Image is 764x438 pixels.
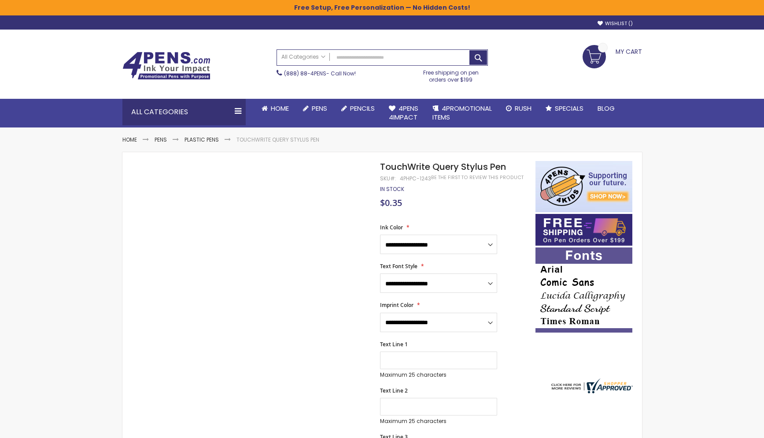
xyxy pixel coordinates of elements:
[535,247,632,333] img: font-personalization-examples
[515,104,531,113] span: Rush
[380,175,396,182] strong: SKU
[598,104,615,113] span: Blog
[255,99,296,118] a: Home
[549,378,633,393] img: 4pens.com widget logo
[236,136,319,143] li: TouchWrite Query Stylus Pen
[380,418,497,425] p: Maximum 25 characters
[380,341,408,348] span: Text Line 1
[432,104,492,122] span: 4PROMOTIONAL ITEMS
[549,388,633,395] a: 4pens.com certificate URL
[277,50,330,64] a: All Categories
[271,104,289,113] span: Home
[535,161,632,212] img: 4pens 4 kids
[380,262,417,270] span: Text Font Style
[281,53,325,60] span: All Categories
[425,99,499,127] a: 4PROMOTIONALITEMS
[598,20,633,27] a: Wishlist
[122,52,210,80] img: 4Pens Custom Pens and Promotional Products
[380,301,413,309] span: Imprint Color
[499,99,539,118] a: Rush
[431,174,524,181] a: Be the first to review this product
[389,104,418,122] span: 4Pens 4impact
[312,104,327,113] span: Pens
[284,70,356,77] span: - Call Now!
[334,99,382,118] a: Pencils
[380,186,404,193] div: Availability
[591,99,622,118] a: Blog
[122,136,137,143] a: Home
[380,371,497,378] p: Maximum 25 characters
[555,104,583,113] span: Specials
[414,66,488,83] div: Free shipping on pen orders over $199
[380,387,408,394] span: Text Line 2
[382,99,425,127] a: 4Pens4impact
[380,197,402,209] span: $0.35
[155,136,167,143] a: Pens
[380,224,403,231] span: Ink Color
[380,161,506,173] span: TouchWrite Query Stylus Pen
[296,99,334,118] a: Pens
[400,175,431,182] div: 4PHPC-1243
[350,104,375,113] span: Pencils
[185,136,219,143] a: Plastic Pens
[380,185,404,193] span: In stock
[122,99,246,125] div: All Categories
[284,70,326,77] a: (888) 88-4PENS
[535,214,632,246] img: Free shipping on orders over $199
[539,99,591,118] a: Specials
